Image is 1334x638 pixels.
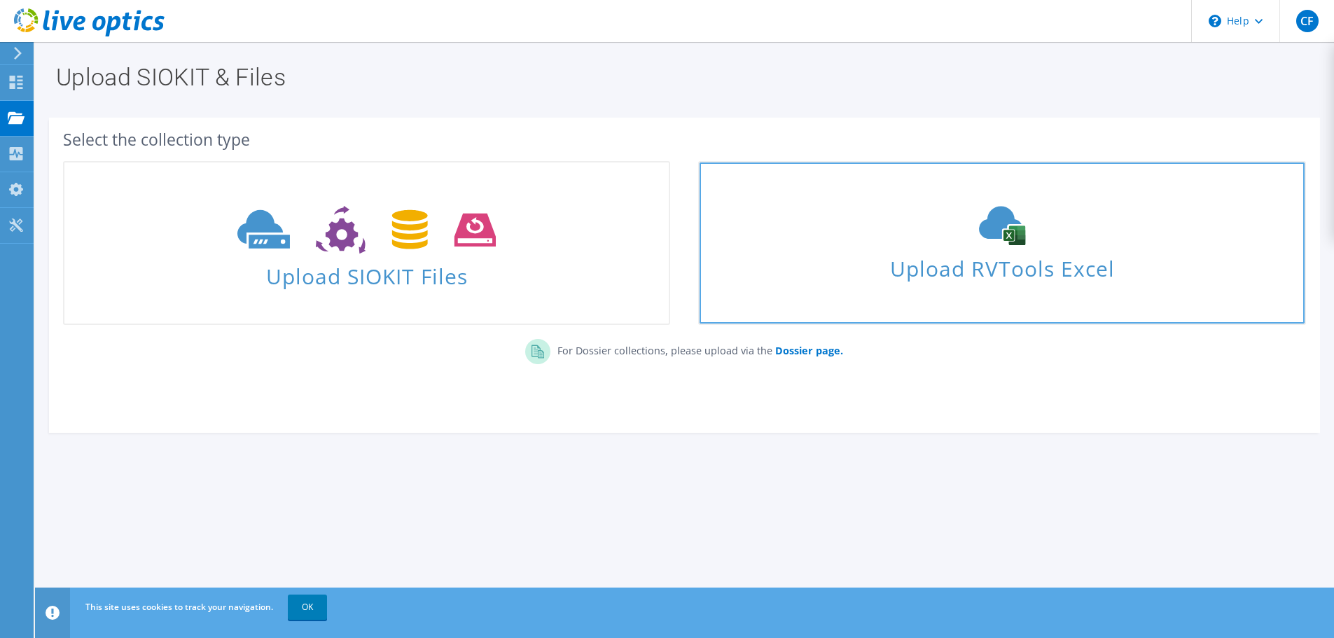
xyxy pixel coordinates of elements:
a: Upload RVTools Excel [698,161,1305,325]
a: OK [288,595,327,620]
p: For Dossier collections, please upload via the [550,339,843,359]
span: Upload RVTools Excel [700,250,1304,280]
span: CF [1296,10,1319,32]
span: This site uses cookies to track your navigation. [85,601,273,613]
div: Select the collection type [63,132,1306,147]
h1: Upload SIOKIT & Files [56,65,1306,89]
a: Dossier page. [772,344,843,357]
b: Dossier page. [775,344,843,357]
svg: \n [1209,15,1221,27]
a: Upload SIOKIT Files [63,161,670,325]
span: Upload SIOKIT Files [64,257,669,287]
